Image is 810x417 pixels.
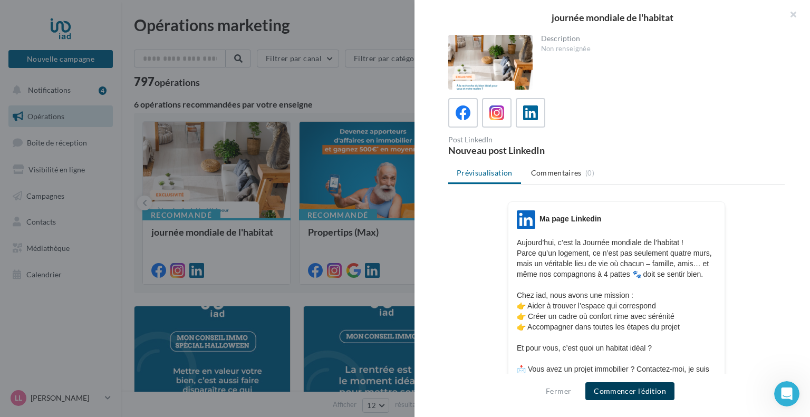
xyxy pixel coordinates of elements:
[448,136,612,143] div: Post LinkedIn
[585,169,594,177] span: (0)
[517,237,716,385] p: Aujourd’hui, c’est la Journée mondiale de l’habitat ! Parce qu’un logement, ce n’est pas seulemen...
[539,214,601,224] div: Ma page Linkedin
[542,385,575,397] button: Fermer
[541,44,777,54] div: Non renseignée
[585,382,674,400] button: Commencer l'édition
[431,13,793,22] div: journée mondiale de l'habitat
[531,168,582,178] span: Commentaires
[541,35,777,42] div: Description
[448,146,612,155] div: Nouveau post LinkedIn
[774,381,799,406] iframe: Intercom live chat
